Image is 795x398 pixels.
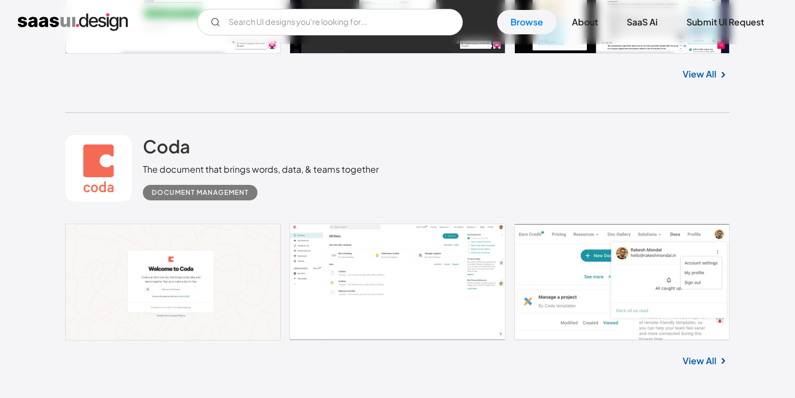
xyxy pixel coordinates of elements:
a: Coda [143,135,190,163]
input: Search UI designs you're looking for... [197,9,463,35]
a: Browse [497,10,556,34]
a: SaaS Ai [613,10,671,34]
div: Document Management [152,186,249,199]
h2: Coda [143,135,190,157]
a: About [559,10,611,34]
form: Email Form [197,9,463,35]
div: The document that brings words, data, & teams together [143,163,379,176]
a: Submit UI Request [673,10,777,34]
a: home [18,13,128,31]
a: View All [683,354,716,368]
a: View All [683,68,716,81]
